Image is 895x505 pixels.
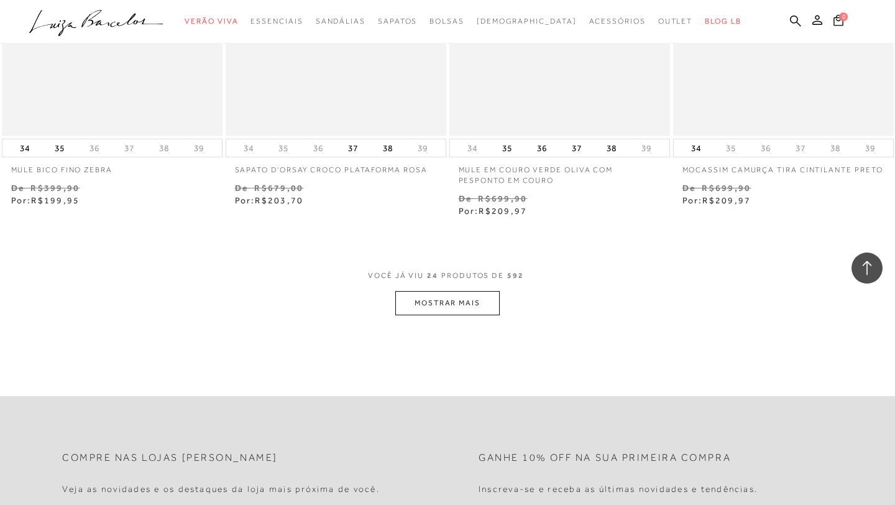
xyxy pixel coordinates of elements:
[368,271,527,280] span: VOCÊ JÁ VIU PRODUTOS DE
[30,183,80,193] small: R$399,90
[603,139,620,157] button: 38
[31,195,80,205] span: R$199,95
[395,291,500,315] button: MOSTRAR MAIS
[589,17,646,25] span: Acessórios
[687,139,705,157] button: 34
[250,17,303,25] span: Essenciais
[226,157,446,175] a: Sapato d'orsay croco plataforma rosa
[51,139,68,157] button: 35
[682,183,695,193] small: De
[427,271,438,280] span: 24
[378,17,417,25] span: Sapatos
[121,142,138,154] button: 37
[449,157,670,186] a: MULE EM COURO VERDE OLIVA COM PESPONTO EM COURO
[658,10,693,33] a: categoryNavScreenReaderText
[705,10,741,33] a: BLOG LB
[250,10,303,33] a: categoryNavScreenReaderText
[459,193,472,203] small: De
[86,142,103,154] button: 36
[479,452,731,464] h2: Ganhe 10% off na sua primeira compra
[190,142,208,154] button: 39
[477,17,577,25] span: [DEMOGRAPHIC_DATA]
[673,157,894,175] a: MOCASSIM CAMURÇA TIRA CINTILANTE PRETO
[533,139,551,157] button: 36
[827,142,844,154] button: 38
[240,142,257,154] button: 34
[429,10,464,33] a: categoryNavScreenReaderText
[11,183,24,193] small: De
[479,206,527,216] span: R$209,97
[658,17,693,25] span: Outlet
[275,142,292,154] button: 35
[479,484,758,494] h4: Inscreva-se e receba as últimas novidades e tendências.
[705,17,741,25] span: BLOG LB
[378,10,417,33] a: categoryNavScreenReaderText
[478,193,527,203] small: R$699,90
[255,195,303,205] span: R$203,70
[344,139,362,157] button: 37
[702,183,751,193] small: R$699,90
[316,10,365,33] a: categoryNavScreenReaderText
[310,142,327,154] button: 36
[155,142,173,154] button: 38
[464,142,481,154] button: 34
[62,452,278,464] h2: Compre nas lojas [PERSON_NAME]
[379,139,397,157] button: 38
[722,142,740,154] button: 35
[589,10,646,33] a: categoryNavScreenReaderText
[477,10,577,33] a: noSubCategoriesText
[16,139,34,157] button: 34
[830,14,847,30] button: 0
[185,17,238,25] span: Verão Viva
[861,142,879,154] button: 39
[254,183,303,193] small: R$679,00
[62,484,380,494] h4: Veja as novidades e os destaques da loja mais próxima de você.
[185,10,238,33] a: categoryNavScreenReaderText
[792,142,809,154] button: 37
[316,17,365,25] span: Sandálias
[429,17,464,25] span: Bolsas
[414,142,431,154] button: 39
[507,271,524,280] span: 592
[235,195,304,205] span: Por:
[638,142,655,154] button: 39
[702,195,751,205] span: R$209,97
[839,12,848,21] span: 0
[682,195,751,205] span: Por:
[11,195,80,205] span: Por:
[2,157,223,175] a: MULE BICO FINO ZEBRA
[498,139,516,157] button: 35
[235,183,248,193] small: De
[459,206,528,216] span: Por:
[568,139,585,157] button: 37
[757,142,774,154] button: 36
